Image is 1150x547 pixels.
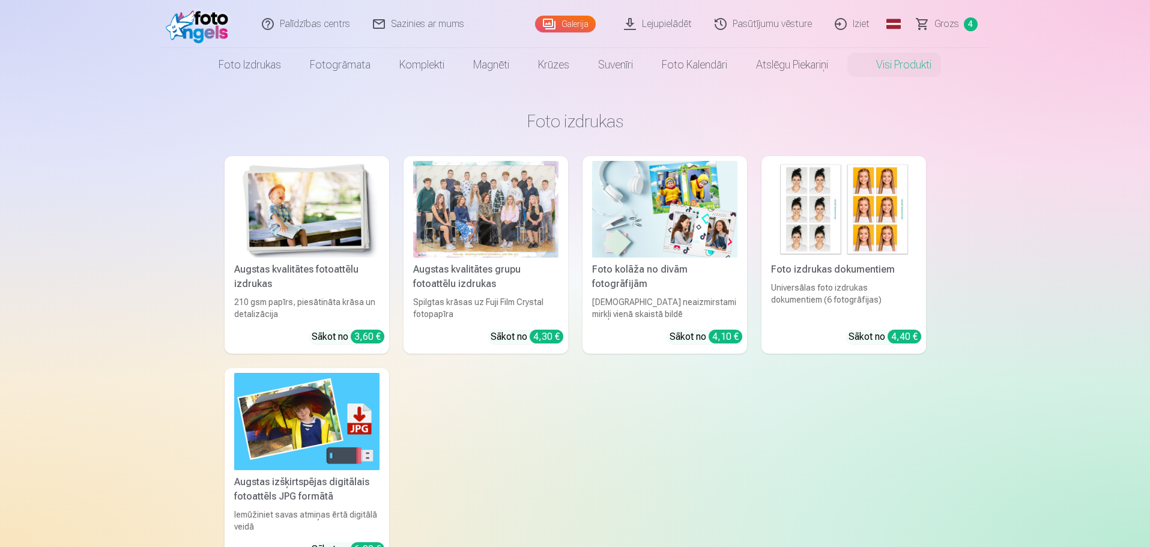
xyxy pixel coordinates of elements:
[524,48,584,82] a: Krūzes
[408,296,563,320] div: Spilgtas krāsas uz Fuji Film Crystal fotopapīra
[670,330,742,344] div: Sākot no
[225,156,389,354] a: Augstas kvalitātes fotoattēlu izdrukasAugstas kvalitātes fotoattēlu izdrukas210 gsm papīrs, piesā...
[229,475,384,504] div: Augstas izšķirtspējas digitālais fotoattēls JPG formātā
[234,373,380,470] img: Augstas izšķirtspējas digitālais fotoattēls JPG formātā
[229,262,384,291] div: Augstas kvalitātes fotoattēlu izdrukas
[229,296,384,320] div: 210 gsm papīrs, piesātināta krāsa un detalizācija
[709,330,742,343] div: 4,10 €
[229,509,384,533] div: Iemūžiniet savas atmiņas ērtā digitālā veidā
[351,330,384,343] div: 3,60 €
[592,161,737,258] img: Foto kolāža no divām fotogrāfijām
[535,16,596,32] a: Galerija
[771,161,916,258] img: Foto izdrukas dokumentiem
[843,48,946,82] a: Visi produkti
[934,17,959,31] span: Grozs
[849,330,921,344] div: Sākot no
[583,156,747,354] a: Foto kolāža no divām fotogrāfijāmFoto kolāža no divām fotogrāfijām[DEMOGRAPHIC_DATA] neaizmirstam...
[888,330,921,343] div: 4,40 €
[408,262,563,291] div: Augstas kvalitātes grupu fotoattēlu izdrukas
[761,156,926,354] a: Foto izdrukas dokumentiemFoto izdrukas dokumentiemUniversālas foto izdrukas dokumentiem (6 fotogr...
[234,161,380,258] img: Augstas kvalitātes fotoattēlu izdrukas
[459,48,524,82] a: Magnēti
[964,17,978,31] span: 4
[295,48,385,82] a: Fotogrāmata
[312,330,384,344] div: Sākot no
[587,262,742,291] div: Foto kolāža no divām fotogrāfijām
[766,282,921,320] div: Universālas foto izdrukas dokumentiem (6 fotogrāfijas)
[166,5,235,43] img: /fa1
[385,48,459,82] a: Komplekti
[587,296,742,320] div: [DEMOGRAPHIC_DATA] neaizmirstami mirkļi vienā skaistā bildē
[491,330,563,344] div: Sākot no
[766,262,921,277] div: Foto izdrukas dokumentiem
[584,48,647,82] a: Suvenīri
[742,48,843,82] a: Atslēgu piekariņi
[204,48,295,82] a: Foto izdrukas
[404,156,568,354] a: Augstas kvalitātes grupu fotoattēlu izdrukasSpilgtas krāsas uz Fuji Film Crystal fotopapīraSākot ...
[530,330,563,343] div: 4,30 €
[647,48,742,82] a: Foto kalendāri
[234,110,916,132] h3: Foto izdrukas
